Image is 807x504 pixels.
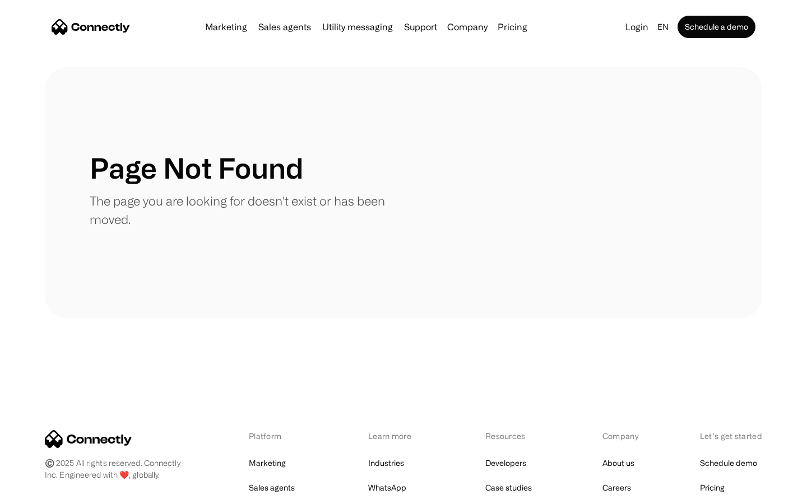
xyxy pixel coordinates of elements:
[254,22,316,31] a: Sales agents
[621,19,653,35] a: Login
[201,22,252,31] a: Marketing
[368,480,406,496] a: WhatsApp
[485,455,526,471] a: Developers
[368,430,427,442] div: Learn more
[400,22,442,31] a: Support
[657,19,669,35] div: en
[368,455,404,471] a: Industries
[678,16,755,38] a: Schedule a demo
[249,430,310,442] div: Platform
[700,480,725,496] a: Pricing
[485,430,544,442] div: Resources
[90,151,303,185] h1: Page Not Found
[11,483,67,500] aside: Language selected: English
[493,22,532,31] a: Pricing
[447,19,488,35] div: Company
[22,484,67,500] ul: Language list
[602,430,642,442] div: Company
[602,480,631,496] a: Careers
[700,455,757,471] a: Schedule demo
[90,192,403,228] p: The page you are looking for doesn't exist or has been moved.
[700,430,762,442] div: Let’s get started
[249,455,286,471] a: Marketing
[602,455,634,471] a: About us
[249,480,295,496] a: Sales agents
[485,480,532,496] a: Case studies
[318,22,397,31] a: Utility messaging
